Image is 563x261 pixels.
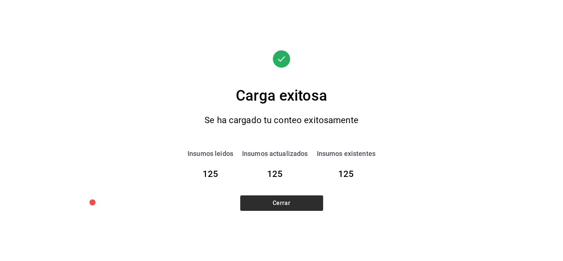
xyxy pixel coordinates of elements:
[317,149,375,159] div: Insumos existentes
[185,113,378,128] div: Se ha cargado tu conteo exitosamente
[242,149,308,159] div: Insumos actualizados
[317,167,375,181] div: 125
[171,85,392,107] div: Carga exitosa
[240,195,323,211] button: Cerrar
[242,167,308,181] div: 125
[188,167,233,181] div: 125
[188,149,233,159] div: Insumos leidos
